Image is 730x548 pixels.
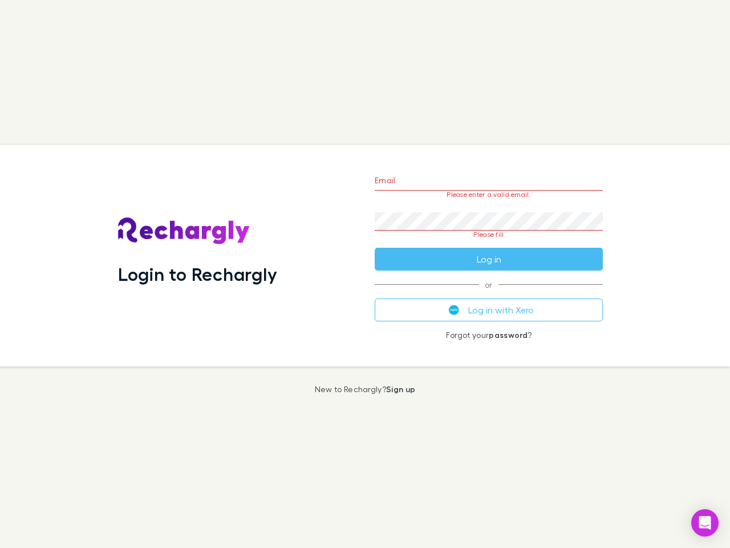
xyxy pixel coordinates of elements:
p: Please enter a valid email. [375,191,603,199]
div: Open Intercom Messenger [691,509,719,537]
p: New to Rechargly? [315,385,416,394]
p: Please fill [375,231,603,239]
button: Log in [375,248,603,271]
img: Rechargly's Logo [118,217,250,245]
span: or [375,284,603,285]
a: Sign up [386,384,415,394]
h1: Login to Rechargly [118,263,277,285]
p: Forgot your ? [375,331,603,340]
a: password [489,330,528,340]
img: Xero's logo [449,305,459,315]
button: Log in with Xero [375,299,603,321]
